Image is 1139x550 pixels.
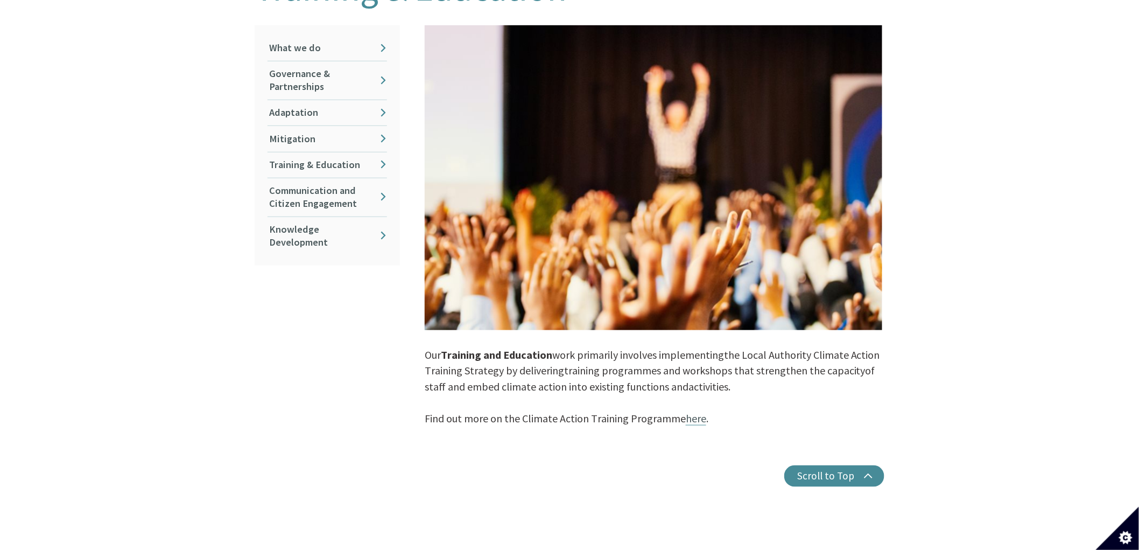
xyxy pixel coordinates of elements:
[686,412,706,426] a: here
[268,61,387,100] a: Governance & Partnerships
[268,126,387,151] a: Mitigation
[268,217,387,255] a: Knowledge Development
[552,348,724,361] span: work primarily involves implementing
[425,380,730,425] span: activities. Find out more on the Climate Action Training Programme .
[268,152,387,178] a: Training & Education
[784,465,884,487] button: Scroll to Top
[268,36,387,61] a: What we do
[441,348,552,361] span: Training and Education
[268,100,387,126] a: Adaptation
[425,178,882,361] span: Our
[1096,507,1139,550] button: Set cookie preferences
[425,364,875,393] span: of staff and embed climate action into existing functions and
[564,364,866,377] span: training programmes and workshops that strengthen the capacity
[268,178,387,217] a: Communication and Citizen Engagement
